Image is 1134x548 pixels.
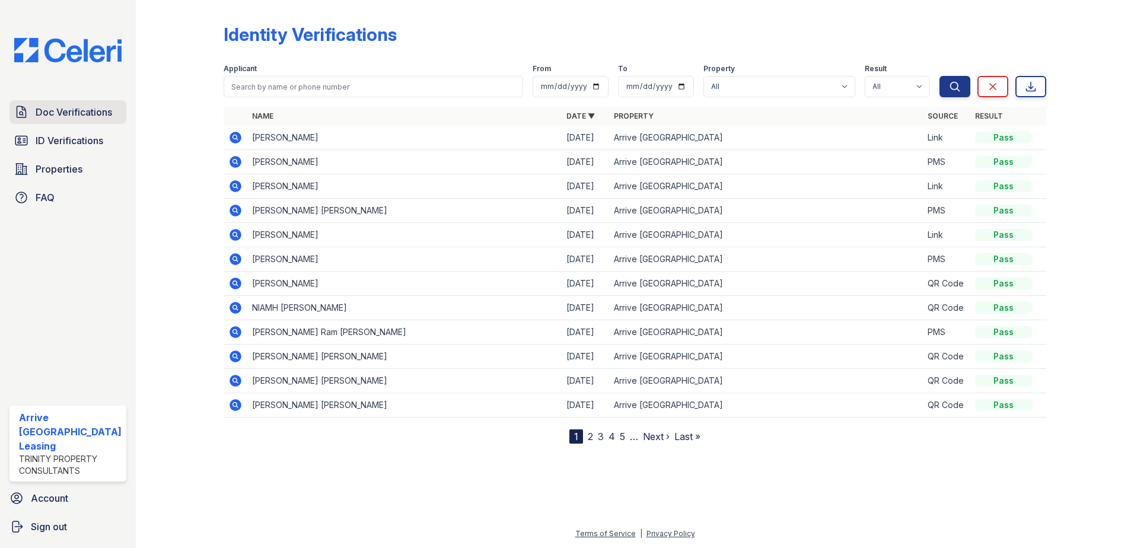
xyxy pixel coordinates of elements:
[9,157,126,181] a: Properties
[923,223,970,247] td: Link
[247,296,562,320] td: NIAMH [PERSON_NAME]
[588,431,593,442] a: 2
[5,486,131,510] a: Account
[566,111,595,120] a: Date ▼
[247,393,562,418] td: [PERSON_NAME] [PERSON_NAME]
[975,132,1032,144] div: Pass
[31,520,67,534] span: Sign out
[923,174,970,199] td: Link
[923,150,970,174] td: PMS
[562,223,609,247] td: [DATE]
[575,529,636,538] a: Terms of Service
[975,253,1032,265] div: Pass
[975,351,1032,362] div: Pass
[247,126,562,150] td: [PERSON_NAME]
[618,64,627,74] label: To
[975,326,1032,338] div: Pass
[609,431,615,442] a: 4
[923,345,970,369] td: QR Code
[224,64,257,74] label: Applicant
[562,369,609,393] td: [DATE]
[609,174,923,199] td: Arrive [GEOGRAPHIC_DATA]
[630,429,638,444] span: …
[247,174,562,199] td: [PERSON_NAME]
[609,247,923,272] td: Arrive [GEOGRAPHIC_DATA]
[609,126,923,150] td: Arrive [GEOGRAPHIC_DATA]
[224,76,524,97] input: Search by name or phone number
[19,453,122,477] div: Trinity Property Consultants
[569,429,583,444] div: 1
[923,393,970,418] td: QR Code
[614,111,654,120] a: Property
[247,369,562,393] td: [PERSON_NAME] [PERSON_NAME]
[609,320,923,345] td: Arrive [GEOGRAPHIC_DATA]
[562,247,609,272] td: [DATE]
[562,174,609,199] td: [DATE]
[703,64,735,74] label: Property
[975,302,1032,314] div: Pass
[609,272,923,296] td: Arrive [GEOGRAPHIC_DATA]
[252,111,273,120] a: Name
[247,247,562,272] td: [PERSON_NAME]
[609,393,923,418] td: Arrive [GEOGRAPHIC_DATA]
[36,105,112,119] span: Doc Verifications
[247,320,562,345] td: [PERSON_NAME] Ram [PERSON_NAME]
[36,133,103,148] span: ID Verifications
[36,162,82,176] span: Properties
[646,529,695,538] a: Privacy Policy
[247,345,562,369] td: [PERSON_NAME] [PERSON_NAME]
[923,369,970,393] td: QR Code
[562,320,609,345] td: [DATE]
[36,190,55,205] span: FAQ
[975,156,1032,168] div: Pass
[975,205,1032,216] div: Pass
[5,38,131,62] img: CE_Logo_Blue-a8612792a0a2168367f1c8372b55b34899dd931a85d93a1a3d3e32e68fde9ad4.png
[9,186,126,209] a: FAQ
[9,129,126,152] a: ID Verifications
[562,393,609,418] td: [DATE]
[247,272,562,296] td: [PERSON_NAME]
[865,64,887,74] label: Result
[533,64,551,74] label: From
[562,296,609,320] td: [DATE]
[923,320,970,345] td: PMS
[643,431,670,442] a: Next ›
[562,199,609,223] td: [DATE]
[609,223,923,247] td: Arrive [GEOGRAPHIC_DATA]
[609,345,923,369] td: Arrive [GEOGRAPHIC_DATA]
[923,199,970,223] td: PMS
[923,126,970,150] td: Link
[640,529,642,538] div: |
[928,111,958,120] a: Source
[19,410,122,453] div: Arrive [GEOGRAPHIC_DATA] Leasing
[975,399,1032,411] div: Pass
[975,278,1032,289] div: Pass
[562,126,609,150] td: [DATE]
[9,100,126,124] a: Doc Verifications
[923,247,970,272] td: PMS
[620,431,625,442] a: 5
[975,111,1003,120] a: Result
[923,272,970,296] td: QR Code
[975,229,1032,241] div: Pass
[609,150,923,174] td: Arrive [GEOGRAPHIC_DATA]
[247,223,562,247] td: [PERSON_NAME]
[247,150,562,174] td: [PERSON_NAME]
[5,515,131,539] a: Sign out
[609,199,923,223] td: Arrive [GEOGRAPHIC_DATA]
[609,296,923,320] td: Arrive [GEOGRAPHIC_DATA]
[562,272,609,296] td: [DATE]
[598,431,604,442] a: 3
[674,431,700,442] a: Last »
[562,150,609,174] td: [DATE]
[975,375,1032,387] div: Pass
[609,369,923,393] td: Arrive [GEOGRAPHIC_DATA]
[224,24,397,45] div: Identity Verifications
[31,491,68,505] span: Account
[562,345,609,369] td: [DATE]
[923,296,970,320] td: QR Code
[247,199,562,223] td: [PERSON_NAME] [PERSON_NAME]
[975,180,1032,192] div: Pass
